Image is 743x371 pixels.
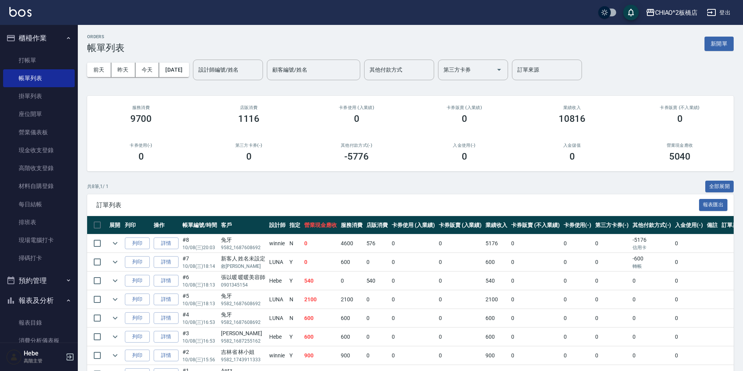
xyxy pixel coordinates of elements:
td: 0 [673,346,705,365]
img: Logo [9,7,32,17]
th: 卡券使用 (入業績) [390,216,437,234]
td: 900 [339,346,364,365]
h2: 其他付款方式(-) [312,143,401,148]
p: 高階主管 [24,357,63,364]
h3: 0 [677,113,683,124]
td: 0 [437,309,484,327]
a: 新開單 [704,40,734,47]
a: 營業儀表板 [3,123,75,141]
th: 其他付款方式(-) [631,216,673,234]
td: 0 [593,309,631,327]
span: 訂單列表 [96,201,699,209]
button: save [623,5,639,20]
th: 服務消費 [339,216,364,234]
td: -5176 [631,234,673,253]
a: 詳情 [154,256,179,268]
h3: 0 [462,151,467,162]
td: 0 [509,309,561,327]
button: [DATE] [159,63,189,77]
td: 0 [593,253,631,271]
td: 0 [593,328,631,346]
p: 信用卡 [633,244,671,251]
td: 0 [593,234,631,253]
p: 9582_1687608692 [221,319,266,326]
td: 0 [364,253,390,271]
h3: 9700 [130,113,152,124]
th: 店販消費 [364,216,390,234]
td: 0 [509,253,561,271]
p: 敘[PERSON_NAME] [221,263,266,270]
td: 0 [339,272,364,290]
p: 9582_1687255162 [221,338,266,345]
td: LUNA [267,290,287,309]
td: Y [287,253,302,271]
td: 0 [437,234,484,253]
td: 0 [509,234,561,253]
button: 昨天 [111,63,135,77]
td: 0 [509,346,561,365]
a: 掛單列表 [3,87,75,105]
h3: 0 [570,151,575,162]
p: 10/08 (三) 20:03 [182,244,217,251]
td: #2 [180,346,219,365]
p: 共 8 筆, 1 / 1 [87,183,109,190]
td: 0 [562,290,594,309]
button: 預約管理 [3,271,75,291]
td: 0 [302,253,339,271]
p: 轉帳 [633,263,671,270]
h2: 店販消費 [204,105,293,110]
h2: 卡券販賣 (不入業績) [635,105,724,110]
h2: 第三方卡券(-) [204,143,293,148]
td: 0 [673,253,705,271]
td: 0 [631,328,673,346]
td: #5 [180,290,219,309]
th: 卡券使用(-) [562,216,594,234]
a: 消費分析儀表板 [3,332,75,350]
th: 第三方卡券(-) [593,216,631,234]
td: 0 [364,346,390,365]
button: expand row [109,256,121,268]
p: 10/08 (三) 18:13 [182,281,217,288]
p: 10/08 (三) 15:56 [182,356,217,363]
a: 詳情 [154,294,179,306]
td: -600 [631,253,673,271]
td: 0 [390,290,437,309]
td: #7 [180,253,219,271]
a: 帳單列表 [3,69,75,87]
h2: 營業現金應收 [635,143,724,148]
th: 展開 [107,216,123,234]
h3: 0 [246,151,252,162]
td: 0 [390,328,437,346]
td: 2100 [484,290,509,309]
p: 9582_1743911333 [221,356,266,363]
h2: 卡券使用 (入業績) [312,105,401,110]
td: 2100 [339,290,364,309]
td: 2100 [302,290,339,309]
td: 0 [437,346,484,365]
p: 10/08 (三) 18:14 [182,263,217,270]
h3: 帳單列表 [87,42,124,53]
td: winnie [267,346,287,365]
td: 0 [562,346,594,365]
th: 客戶 [219,216,268,234]
td: 0 [562,328,594,346]
a: 每日結帳 [3,195,75,213]
td: 0 [390,234,437,253]
td: 0 [562,309,594,327]
div: 吉林省 林小姐 [221,348,266,356]
td: 0 [673,290,705,309]
a: 詳情 [154,275,179,287]
td: 0 [593,290,631,309]
button: 前天 [87,63,111,77]
a: 報表目錄 [3,314,75,332]
td: #4 [180,309,219,327]
button: 列印 [125,312,150,324]
a: 座位開單 [3,105,75,123]
td: 0 [509,272,561,290]
button: 報表匯出 [699,199,728,211]
th: 指定 [287,216,302,234]
td: 600 [339,328,364,346]
button: 列印 [125,350,150,362]
a: 詳情 [154,350,179,362]
div: 兔牙 [221,311,266,319]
